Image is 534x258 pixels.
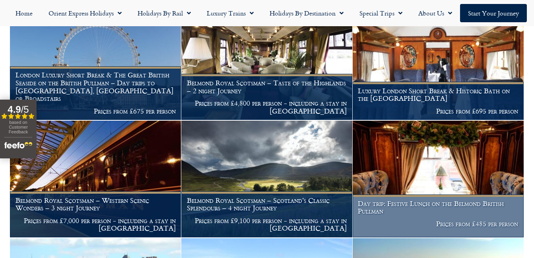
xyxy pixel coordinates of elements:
[199,4,262,22] a: Luxury Trains
[358,200,518,215] h1: Day trip: Festive Lunch on the Belmond British Pullman
[181,121,353,237] a: Belmond Royal Scotsman – Scotland’s Classic Splendours – 4 night Journey Prices from £9,100 per p...
[351,4,410,22] a: Special Trips
[10,121,181,237] a: Belmond Royal Scotsman – Western Scenic Wonders – 3 night Journey Prices from £7,000 per person -...
[41,4,130,22] a: Orient Express Holidays
[8,4,41,22] a: Home
[130,4,199,22] a: Holidays by Rail
[16,71,176,102] h1: London Luxury Short Break & The Great British Seaside on the British Pullman – Day trips to [GEOG...
[10,121,181,237] img: The Royal Scotsman Planet Rail Holidays
[353,4,524,120] a: Luxury London Short Break & Historic Bath on the [GEOGRAPHIC_DATA] Prices from £695 per person
[187,99,347,115] p: Prices from £4,800 per person - including a stay in [GEOGRAPHIC_DATA]
[4,4,530,22] nav: Menu
[410,4,460,22] a: About Us
[16,196,176,212] h1: Belmond Royal Scotsman – Western Scenic Wonders – 3 night Journey
[187,79,347,94] h1: Belmond Royal Scotsman – Taste of the Highlands – 2 night Journey
[358,220,518,228] p: Prices from £485 per person
[181,4,353,120] a: Belmond Royal Scotsman – Taste of the Highlands – 2 night Journey Prices from £4,800 per person -...
[10,4,181,120] a: London Luxury Short Break & The Great British Seaside on the British Pullman – Day trips to [GEOG...
[358,107,518,115] p: Prices from £695 per person
[262,4,351,22] a: Holidays by Destination
[187,196,347,212] h1: Belmond Royal Scotsman – Scotland’s Classic Splendours – 4 night Journey
[460,4,527,22] a: Start your Journey
[358,87,518,102] h1: Luxury London Short Break & Historic Bath on the [GEOGRAPHIC_DATA]
[16,107,176,115] p: Prices from £675 per person
[353,121,524,237] a: Day trip: Festive Lunch on the Belmond British Pullman Prices from £485 per person
[187,217,347,232] p: Prices from £9,100 per person - including a stay in [GEOGRAPHIC_DATA]
[16,217,176,232] p: Prices from £7,000 per person - including a stay in [GEOGRAPHIC_DATA]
